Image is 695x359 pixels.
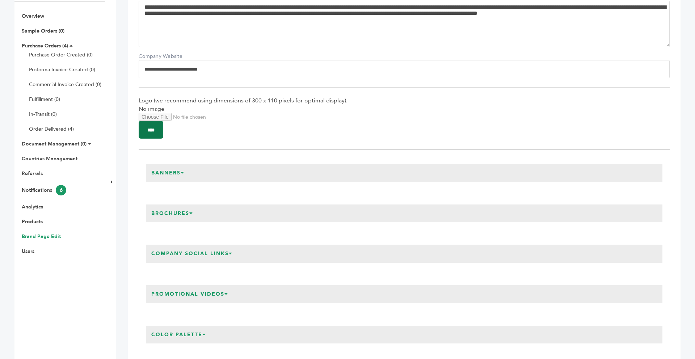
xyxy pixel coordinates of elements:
[146,164,190,182] h3: Banners
[22,233,61,240] a: Brand Page Edit
[22,155,77,162] a: Countries Management
[22,203,43,210] a: Analytics
[22,218,43,225] a: Products
[22,248,34,255] a: Users
[22,170,43,177] a: Referrals
[146,326,212,344] h3: Color Palette
[56,185,66,195] span: 6
[22,42,68,49] a: Purchase Orders (4)
[29,96,60,103] a: Fulfillment (0)
[139,97,670,105] span: Logo (we recommend using dimensions of 300 x 110 pixels for optimal display):
[22,140,87,147] a: Document Management (0)
[29,111,57,118] a: In-Transit (0)
[22,28,64,34] a: Sample Orders (0)
[139,97,670,149] div: No image
[29,51,93,58] a: Purchase Order Created (0)
[22,13,44,20] a: Overview
[139,53,189,60] label: Company Website
[146,245,238,263] h3: Company Social Links
[29,81,101,88] a: Commercial Invoice Created (0)
[29,126,74,132] a: Order Delivered (4)
[29,66,95,73] a: Proforma Invoice Created (0)
[146,204,199,223] h3: Brochures
[146,285,234,303] h3: Promotional Videos
[22,187,66,194] a: Notifications6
